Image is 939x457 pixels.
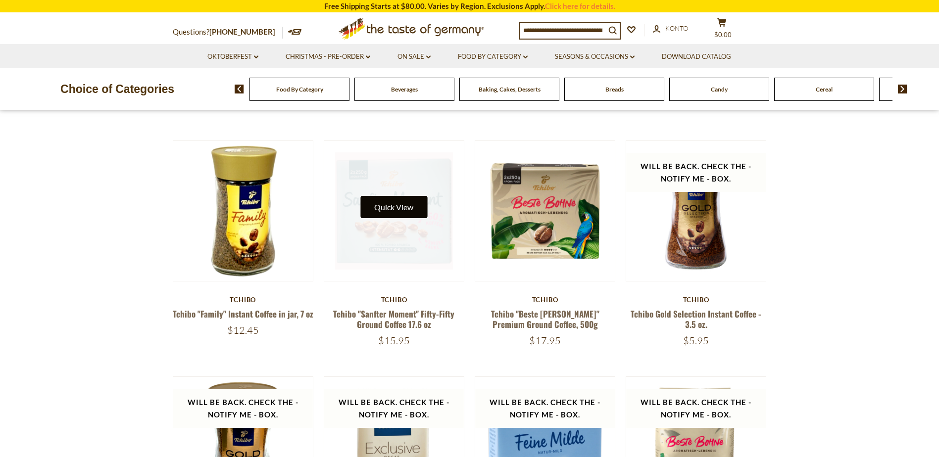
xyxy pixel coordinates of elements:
a: On Sale [397,51,431,62]
img: Tchibo [173,141,313,281]
div: Tchibo [626,296,767,304]
span: $0.00 [714,31,732,39]
img: Tchibo [475,141,615,281]
a: Konto [653,23,688,34]
a: Seasons & Occasions [555,51,635,62]
span: $15.95 [378,334,410,347]
div: Tchibo [475,296,616,304]
a: Baking, Cakes, Desserts [479,86,541,93]
a: Cereal [816,86,833,93]
a: Food By Category [458,51,528,62]
img: previous arrow [235,85,244,93]
span: Konto [665,24,688,32]
a: Breads [605,86,624,93]
span: $17.95 [529,334,561,347]
a: Tchibo "Family" Instant Coffee in jar, 7 oz [173,308,313,320]
a: Oktoberfest [207,51,258,62]
a: Food By Category [276,86,323,93]
button: Quick View [360,196,427,218]
a: Click here for details. [545,1,615,10]
div: Tchibo [324,296,465,304]
a: Download Catalog [662,51,731,62]
button: $0.00 [707,18,737,43]
a: Tchibo "Sanfter Moment" Fifty-Fifty Ground Coffee 17.6 oz [333,308,454,330]
img: Tchibo [626,141,766,281]
a: Beverages [391,86,418,93]
div: Tchibo [173,296,314,304]
span: $12.45 [227,324,259,336]
a: Tchibo Gold Selection Instant Coffee - 3.5 oz. [631,308,761,330]
img: next arrow [898,85,907,93]
span: $5.95 [683,334,709,347]
a: [PHONE_NUMBER] [209,27,275,36]
a: Tchibo "Beste [PERSON_NAME]" Premium Ground Coffee, 500g [491,308,599,330]
a: Candy [711,86,728,93]
img: Tchibo [324,141,464,281]
a: Christmas - PRE-ORDER [286,51,370,62]
p: Questions? [173,26,283,39]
